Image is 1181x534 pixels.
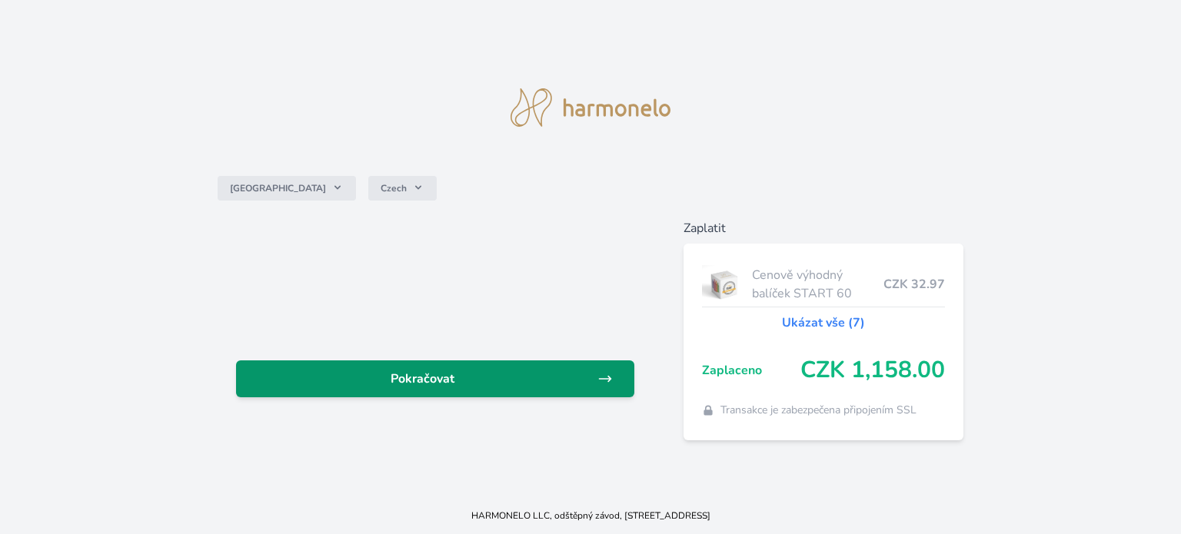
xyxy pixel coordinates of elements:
button: Czech [368,176,437,201]
span: CZK 32.97 [883,275,945,294]
a: Pokračovat [236,360,634,397]
span: Pokračovat [248,370,597,388]
button: [GEOGRAPHIC_DATA] [218,176,356,201]
img: start.jpg [702,265,746,303]
h6: Zaplatit [684,219,963,237]
span: Transakce je zabezpečena připojením SSL [720,403,917,418]
span: Zaplaceno [702,361,800,380]
a: Ukázat vše (7) [782,313,865,332]
span: Czech [381,182,407,194]
span: [GEOGRAPHIC_DATA] [230,182,326,194]
span: Cenově výhodný balíček START 60 [752,266,883,303]
img: logo.svg [511,88,670,127]
span: CZK 1,158.00 [800,357,945,384]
